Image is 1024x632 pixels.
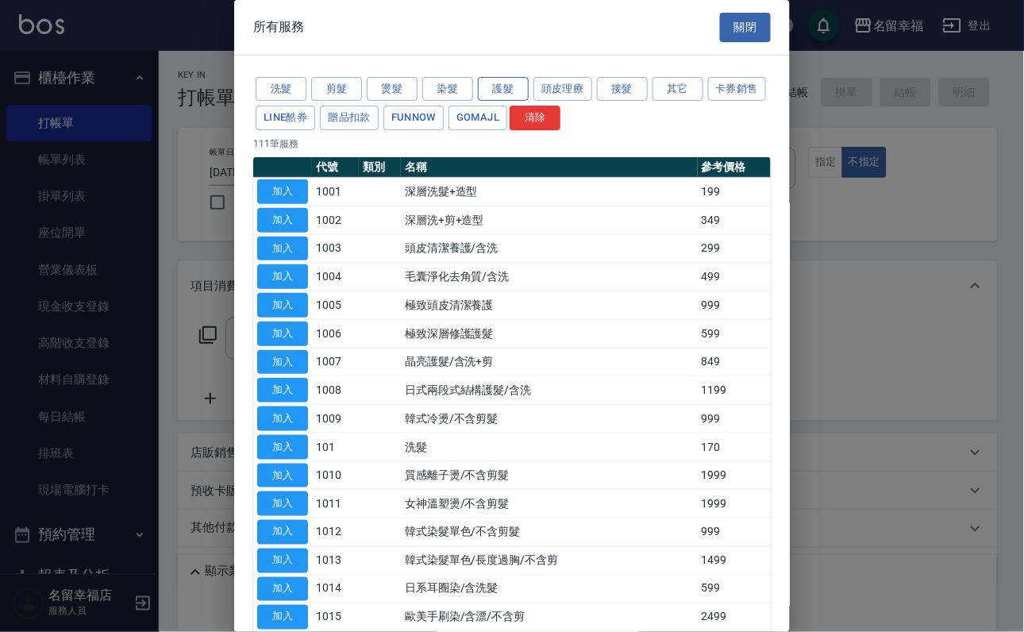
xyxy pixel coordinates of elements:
td: 1008 [312,376,359,405]
td: 349 [698,206,772,234]
button: 加入 [257,407,308,431]
td: 1001 [312,178,359,206]
button: 加入 [257,549,308,573]
button: 加入 [257,179,308,204]
button: 加入 [257,237,308,261]
td: 999 [698,518,772,547]
td: 女神溫塑燙/不含剪髮 [401,490,698,518]
th: 類別 [359,157,401,178]
button: 燙髮 [367,77,418,102]
td: 599 [698,319,772,348]
td: 101 [312,433,359,461]
td: 1006 [312,319,359,348]
td: 洗髮 [401,433,698,461]
td: 頭皮清潔養護/含洗 [401,234,698,263]
th: 代號 [312,157,359,178]
button: 加入 [257,350,308,375]
button: 卡券銷售 [708,77,767,102]
button: 接髮 [597,77,648,102]
td: 晶亮護髮/含洗+剪 [401,348,698,376]
button: 加入 [257,293,308,318]
button: 加入 [257,322,308,346]
td: 極致深層修護護髮 [401,319,698,348]
td: 1015 [312,603,359,632]
button: 加入 [257,605,308,630]
button: 清除 [510,106,560,130]
td: 1011 [312,490,359,518]
button: 加入 [257,491,308,516]
td: 日系耳圈染/含洗髮 [401,575,698,603]
td: 1007 [312,348,359,376]
td: 1014 [312,575,359,603]
button: 加入 [257,264,308,289]
td: 1499 [698,546,772,575]
td: 歐美手刷染/含漂/不含剪 [401,603,698,632]
td: 質感離子燙/不含剪髮 [401,461,698,490]
button: FUNNOW [383,106,444,130]
button: 加入 [257,208,308,233]
span: 所有服務 [253,19,304,35]
td: 1010 [312,461,359,490]
td: 299 [698,234,772,263]
td: 499 [698,263,772,291]
td: 韓式染髮單色/長度過胸/不含剪 [401,546,698,575]
button: 其它 [653,77,703,102]
button: LINE酷券 [256,106,315,130]
button: 加入 [257,577,308,602]
th: 名稱 [401,157,698,178]
th: 參考價格 [698,157,772,178]
td: 1999 [698,461,772,490]
td: 599 [698,575,772,603]
td: 日式兩段式結構護髮/含洗 [401,376,698,405]
button: 加入 [257,378,308,403]
td: 2499 [698,603,772,632]
button: 加入 [257,435,308,460]
button: 染髮 [422,77,473,102]
td: 深層洗髮+造型 [401,178,698,206]
td: 1013 [312,546,359,575]
td: 深層洗+剪+造型 [401,206,698,234]
button: 剪髮 [311,77,362,102]
button: 關閉 [720,13,771,42]
td: 849 [698,348,772,376]
td: 韓式染髮單色/不含剪髮 [401,518,698,547]
button: GOMAJL [448,106,507,130]
td: 韓式冷燙/不含剪髮 [401,405,698,434]
td: 199 [698,178,772,206]
button: 頭皮理療 [533,77,592,102]
td: 170 [698,433,772,461]
td: 毛囊淨化去角質/含洗 [401,263,698,291]
button: 加入 [257,520,308,545]
button: 贈品扣款 [320,106,379,130]
button: 洗髮 [256,77,306,102]
td: 1003 [312,234,359,263]
td: 1009 [312,405,359,434]
td: 1004 [312,263,359,291]
button: 護髮 [478,77,529,102]
td: 1002 [312,206,359,234]
p: 111 筆服務 [253,137,771,151]
td: 1999 [698,490,772,518]
td: 999 [698,291,772,320]
td: 極致頭皮清潔養護 [401,291,698,320]
button: 加入 [257,464,308,488]
td: 1012 [312,518,359,547]
td: 1199 [698,376,772,405]
td: 1005 [312,291,359,320]
td: 999 [698,405,772,434]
